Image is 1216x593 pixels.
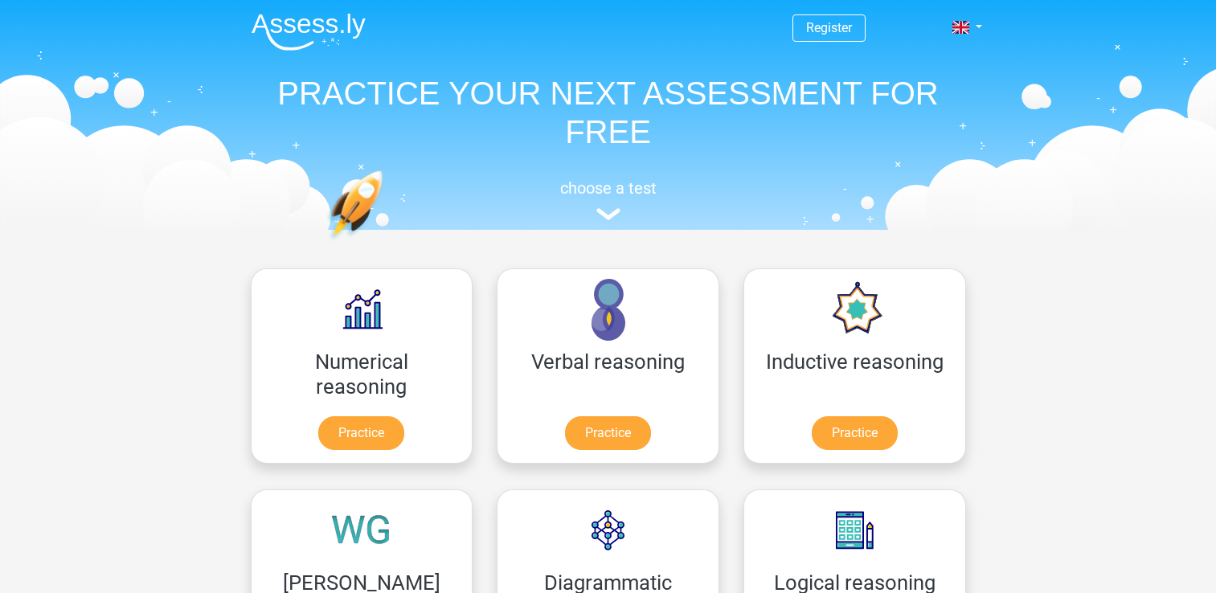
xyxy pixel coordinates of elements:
[239,178,978,198] h5: choose a test
[806,20,852,35] a: Register
[318,416,404,450] a: Practice
[252,13,366,51] img: Assessly
[327,170,445,316] img: practice
[239,74,978,151] h1: PRACTICE YOUR NEXT ASSESSMENT FOR FREE
[812,416,898,450] a: Practice
[565,416,651,450] a: Practice
[239,178,978,221] a: choose a test
[596,208,620,220] img: assessment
